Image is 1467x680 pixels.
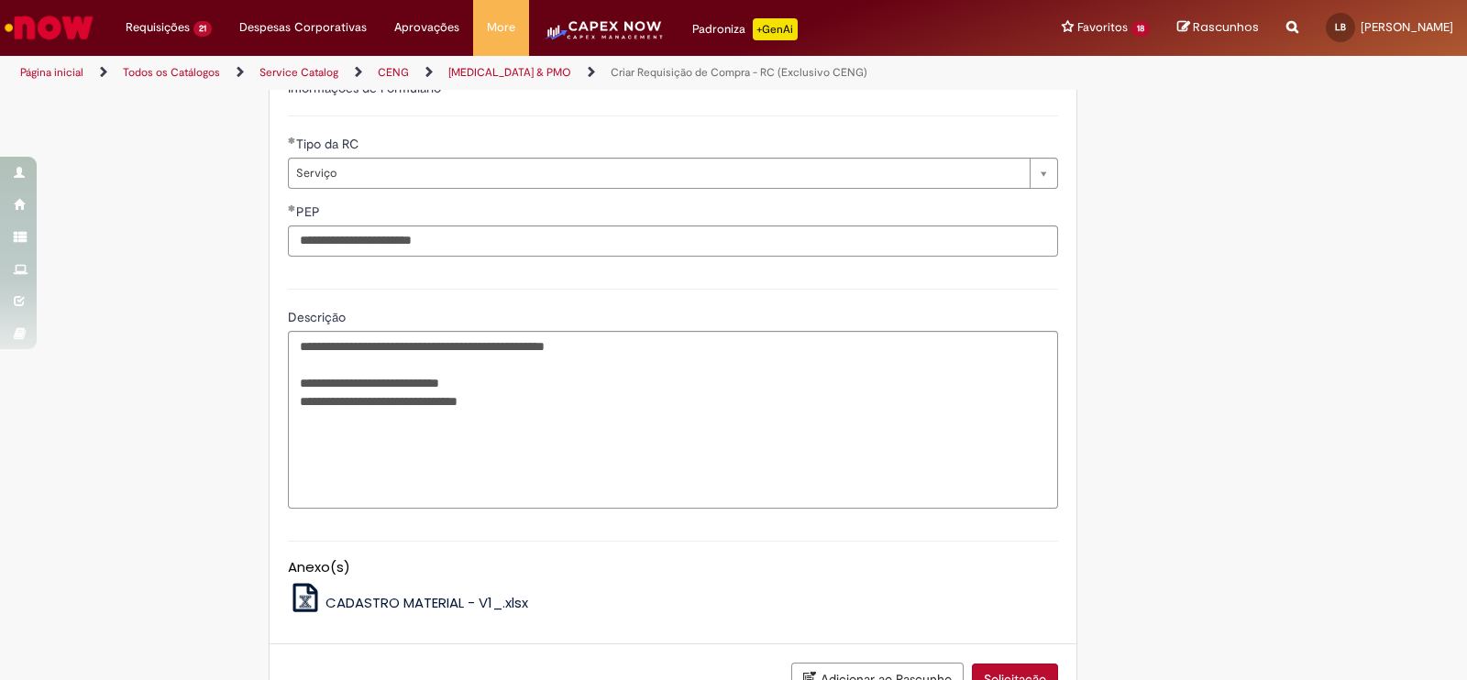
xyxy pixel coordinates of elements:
[394,18,459,37] span: Aprovações
[259,65,338,80] a: Service Catalog
[288,331,1058,509] textarea: Descrição
[1193,18,1259,36] span: Rascunhos
[14,56,965,90] ul: Trilhas de página
[1335,21,1346,33] span: LB
[487,18,515,37] span: More
[543,18,665,55] img: CapexLogo5.png
[288,225,1058,257] input: PEP
[123,65,220,80] a: Todos os Catálogos
[1177,19,1259,37] a: Rascunhos
[288,309,349,325] span: Descrição
[1077,18,1128,37] span: Favoritos
[325,593,528,612] span: CADASTRO MATERIAL - V1_.xlsx
[2,9,96,46] img: ServiceNow
[288,593,529,612] a: CADASTRO MATERIAL - V1_.xlsx
[296,136,362,152] span: Tipo da RC
[193,21,212,37] span: 21
[20,65,83,80] a: Página inicial
[1361,19,1453,35] span: [PERSON_NAME]
[288,137,296,144] span: Obrigatório Preenchido
[288,80,441,96] label: Informações de Formulário
[126,18,190,37] span: Requisições
[611,65,867,80] a: Criar Requisição de Compra - RC (Exclusivo CENG)
[288,204,296,212] span: Obrigatório Preenchido
[296,203,324,220] span: PEP
[296,159,1020,188] span: Serviço
[753,18,798,40] p: +GenAi
[692,18,798,40] div: Padroniza
[288,560,1058,576] h5: Anexo(s)
[448,65,571,80] a: [MEDICAL_DATA] & PMO
[1131,21,1150,37] span: 18
[239,18,367,37] span: Despesas Corporativas
[378,65,409,80] a: CENG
